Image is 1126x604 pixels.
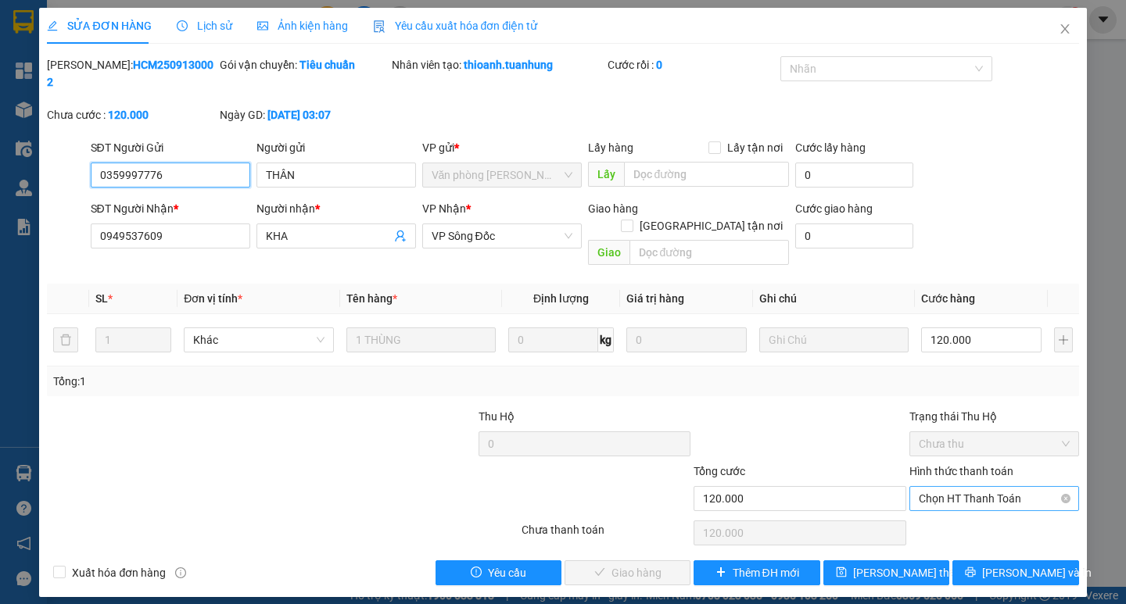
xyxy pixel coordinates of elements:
button: exclamation-circleYêu cầu [436,560,561,585]
span: [GEOGRAPHIC_DATA] tận nơi [633,217,789,234]
div: SĐT Người Gửi [91,139,250,156]
span: Giá trị hàng [626,292,684,305]
input: Dọc đường [624,162,789,187]
span: save [836,566,847,579]
label: Cước lấy hàng [795,141,866,154]
span: Khác [193,328,324,352]
button: plusThêm ĐH mới [694,560,819,585]
input: 0 [626,327,747,352]
div: Trạng thái Thu Hộ [909,408,1079,425]
button: checkGiao hàng [565,560,690,585]
span: Yêu cầu xuất hóa đơn điện tử [373,20,538,32]
div: [PERSON_NAME]: [47,56,217,91]
span: Văn phòng Hồ Chí Minh [432,163,572,187]
span: kg [598,327,614,352]
div: VP gửi [422,139,582,156]
div: Chưa cước : [47,106,217,123]
span: picture [257,20,268,31]
button: plus [1054,327,1073,352]
span: printer [965,566,976,579]
span: info-circle [175,567,186,578]
span: Giao [588,240,629,265]
span: edit [47,20,58,31]
div: Tổng: 1 [53,373,436,390]
div: Nhân viên tạo: [392,56,604,73]
label: Hình thức thanh toán [909,465,1013,477]
span: Định lượng [533,292,589,305]
b: [DATE] 03:07 [267,109,331,121]
b: thioanh.tuanhung [464,59,553,71]
b: 120.000 [108,109,149,121]
img: icon [373,20,385,33]
div: Gói vận chuyển: [220,56,389,73]
button: printer[PERSON_NAME] và In [952,560,1078,585]
span: Lấy tận nơi [721,139,789,156]
div: Ngày GD: [220,106,389,123]
input: VD: Bàn, Ghế [346,327,496,352]
span: Yêu cầu [488,564,526,581]
span: VP Sông Đốc [432,224,572,248]
label: Cước giao hàng [795,202,873,215]
span: Chưa thu [919,432,1070,456]
span: Thêm ĐH mới [733,564,799,581]
span: Chọn HT Thanh Toán [919,487,1070,510]
span: Cước hàng [921,292,975,305]
button: save[PERSON_NAME] thay đổi [823,560,949,585]
div: Người nhận [256,200,416,217]
span: clock-circle [177,20,188,31]
span: exclamation-circle [471,566,482,579]
span: Lịch sử [177,20,232,32]
span: Tổng cước [694,465,745,477]
th: Ghi chú [753,284,915,314]
span: Lấy [588,162,624,187]
span: close-circle [1061,494,1070,503]
span: Xuất hóa đơn hàng [66,564,172,581]
span: SL [95,292,108,305]
span: Ảnh kiện hàng [257,20,348,32]
div: Cước rồi : [608,56,777,73]
input: Ghi Chú [759,327,909,352]
input: Dọc đường [629,240,789,265]
div: Chưa thanh toán [520,521,693,549]
div: Người gửi [256,139,416,156]
span: Giao hàng [588,202,638,215]
span: close [1059,23,1071,35]
span: Lấy hàng [588,141,633,154]
span: SỬA ĐƠN HÀNG [47,20,151,32]
input: Cước lấy hàng [795,163,913,188]
input: Cước giao hàng [795,223,913,248]
span: user-add [394,230,407,242]
span: [PERSON_NAME] và In [982,564,1092,581]
span: Tên hàng [346,292,397,305]
span: Thu Hộ [479,410,515,423]
div: SĐT Người Nhận [91,200,250,217]
button: Close [1043,8,1087,52]
span: [PERSON_NAME] thay đổi [853,564,978,581]
span: plus [715,566,726,579]
button: delete [53,327,78,352]
span: VP Nhận [422,202,466,215]
b: 0 [656,59,662,71]
span: Đơn vị tính [184,292,242,305]
b: Tiêu chuẩn [299,59,355,71]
